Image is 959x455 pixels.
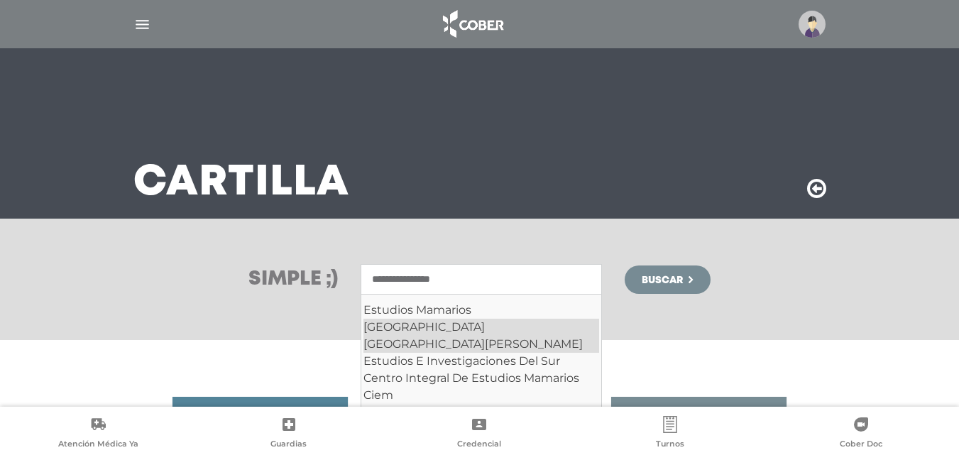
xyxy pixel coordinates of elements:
[3,416,194,452] a: Atención Médica Ya
[656,439,684,451] span: Turnos
[248,270,338,290] h3: Simple ;)
[363,302,599,319] div: Estudios Mamarios
[435,7,510,41] img: logo_cober_home-white.png
[58,439,138,451] span: Atención Médica Ya
[457,439,501,451] span: Credencial
[270,439,307,451] span: Guardias
[625,265,710,294] button: Buscar
[363,353,599,370] div: Estudios E Investigaciones Del Sur
[642,275,683,285] span: Buscar
[133,16,151,33] img: Cober_menu-lines-white.svg
[363,404,599,421] div: Estudios De Alergia
[384,416,575,452] a: Credencial
[363,319,599,353] div: [GEOGRAPHIC_DATA] [GEOGRAPHIC_DATA][PERSON_NAME]
[840,439,882,451] span: Cober Doc
[765,416,956,452] a: Cober Doc
[575,416,766,452] a: Turnos
[799,11,826,38] img: profile-placeholder.svg
[363,370,599,404] div: Centro Integral De Estudios Mamarios Ciem
[133,165,349,202] h3: Cartilla
[194,416,385,452] a: Guardias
